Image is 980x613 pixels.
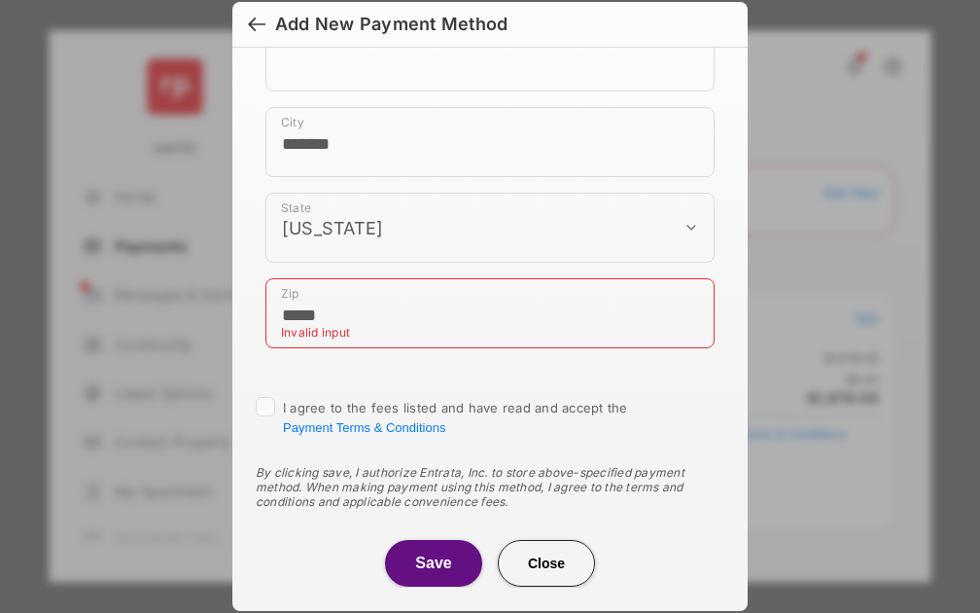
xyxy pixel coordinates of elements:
[265,107,715,177] div: payment_method_screening[postal_addresses][locality]
[265,12,715,91] div: payment_method_screening[postal_addresses][addressLine2]
[275,14,507,35] div: Add New Payment Method
[256,465,724,509] div: By clicking save, I authorize Entrata, Inc. to store above-specified payment method. When making ...
[265,193,715,263] div: payment_method_screening[postal_addresses][administrativeArea]
[265,278,715,348] div: payment_method_screening[postal_addresses][postalCode]
[283,400,628,435] span: I agree to the fees listed and have read and accept the
[385,540,482,587] button: Save
[498,540,595,587] button: Close
[283,420,445,435] button: I agree to the fees listed and have read and accept the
